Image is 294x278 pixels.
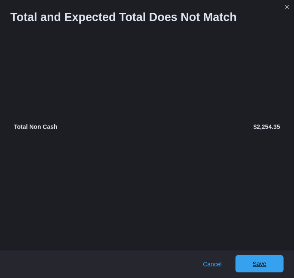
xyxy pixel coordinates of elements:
[199,256,225,273] button: Cancel
[14,122,145,131] p: Total Non Cash
[203,260,222,269] span: Cancel
[149,122,280,131] p: $2,254.35
[253,260,266,268] span: Save
[10,10,237,24] h1: Total and Expected Total Does Not Match
[236,255,284,272] button: Save
[282,2,292,12] button: Closes this modal window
